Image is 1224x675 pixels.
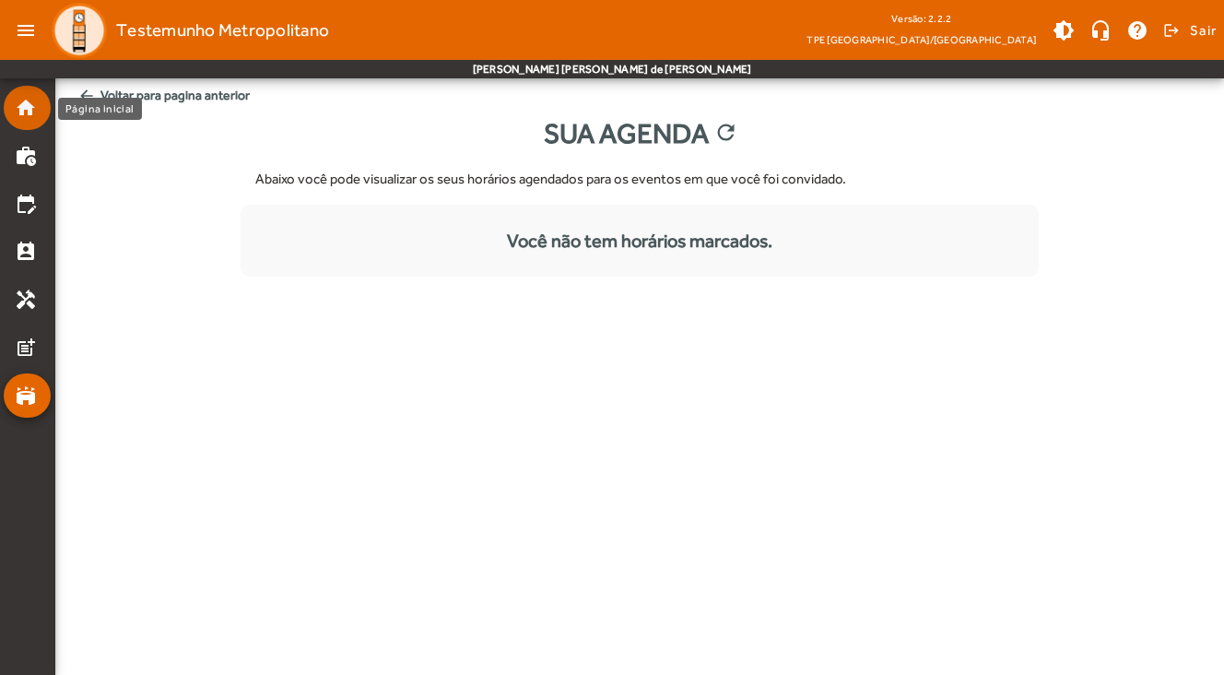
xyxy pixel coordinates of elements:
[7,12,44,49] mat-icon: menu
[70,112,1209,154] div: Sua agenda
[52,3,107,58] img: Logo TPE
[806,30,1036,49] span: TPE [GEOGRAPHIC_DATA]/[GEOGRAPHIC_DATA]
[241,227,1038,255] div: Você não tem horários marcados.
[15,193,37,215] mat-icon: edit_calendar
[58,98,142,120] div: Página inicial
[44,3,329,58] a: Testemunho Metropolitano
[1190,16,1217,45] span: Sair
[70,78,1209,112] span: Voltar para pagina anterior
[77,87,96,105] mat-icon: arrow_back
[116,16,329,45] span: Testemunho Metropolitano
[241,154,1038,205] div: Abaixo você pode visualizar os seus horários agendados para os eventos em que você foi convidado.
[1160,17,1217,44] button: Sair
[15,145,37,167] mat-icon: work_history
[15,97,37,119] mat-icon: home
[806,7,1036,30] div: Versão: 2.2.2
[15,241,37,263] mat-icon: perm_contact_calendar
[713,120,736,148] mat-icon: refresh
